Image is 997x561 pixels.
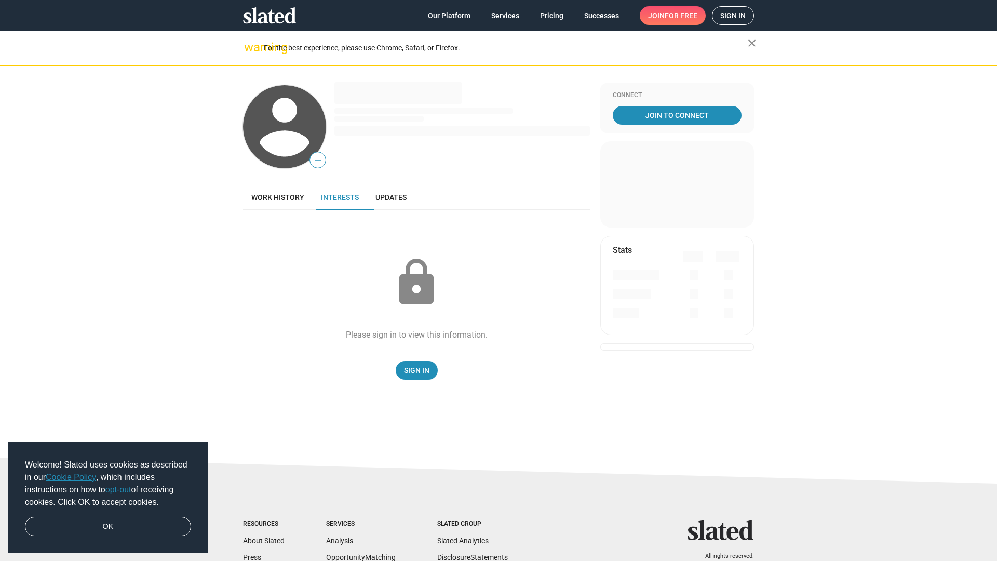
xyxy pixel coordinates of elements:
a: Services [483,6,528,25]
a: Work history [243,185,313,210]
a: About Slated [243,537,285,545]
span: Interests [321,193,359,202]
span: Pricing [540,6,563,25]
a: opt-out [105,485,131,494]
a: Successes [576,6,627,25]
a: Sign in [712,6,754,25]
mat-icon: warning [244,41,257,54]
a: Interests [313,185,367,210]
div: Slated Group [437,520,508,528]
mat-icon: lock [390,257,442,309]
span: Join [648,6,697,25]
a: Cookie Policy [46,473,96,482]
span: Sign In [404,361,429,380]
a: Analysis [326,537,353,545]
span: Our Platform [428,6,470,25]
div: Connect [613,91,742,100]
span: Sign in [720,7,746,24]
span: Successes [584,6,619,25]
a: Sign In [396,361,438,380]
span: for free [665,6,697,25]
a: Join To Connect [613,106,742,125]
span: Welcome! Slated uses cookies as described in our , which includes instructions on how to of recei... [25,459,191,509]
a: Pricing [532,6,572,25]
a: Joinfor free [640,6,706,25]
div: Resources [243,520,285,528]
a: Slated Analytics [437,537,489,545]
div: Services [326,520,396,528]
a: Updates [367,185,415,210]
mat-card-title: Stats [613,245,632,256]
div: cookieconsent [8,442,208,553]
div: Please sign in to view this information. [346,329,488,340]
span: Updates [375,193,407,202]
div: For the best experience, please use Chrome, Safari, or Firefox. [264,41,748,55]
span: Services [491,6,519,25]
span: Join To Connect [615,106,739,125]
a: Our Platform [420,6,479,25]
span: — [310,154,326,167]
a: dismiss cookie message [25,517,191,537]
mat-icon: close [746,37,758,49]
span: Work history [251,193,304,202]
